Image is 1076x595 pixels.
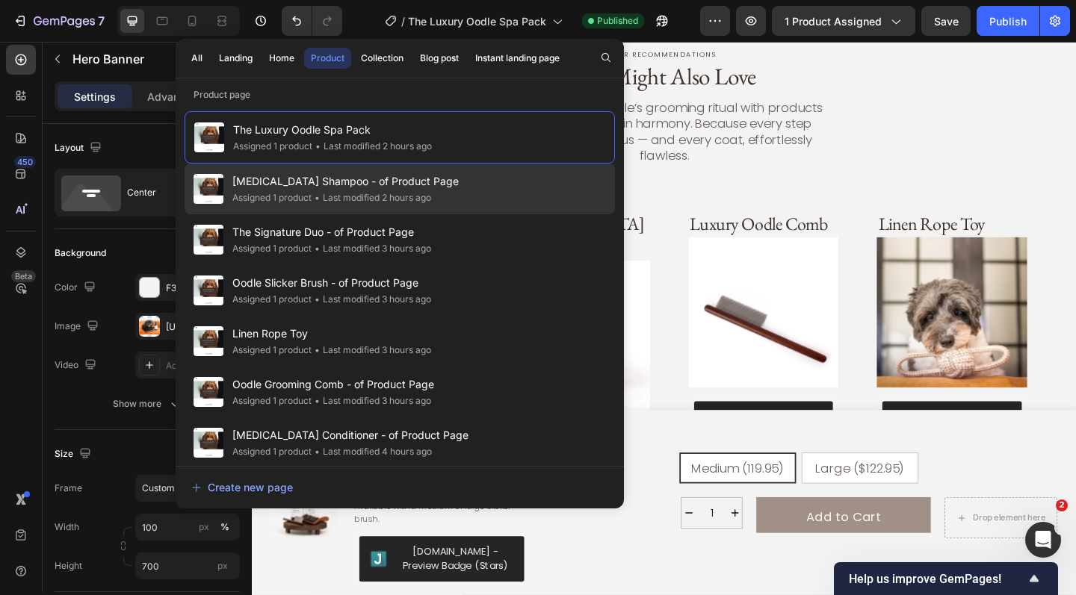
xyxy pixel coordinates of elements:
[483,496,517,529] input: quantity
[98,12,105,30] p: 7
[129,554,146,572] img: Judgeme.png
[478,455,579,473] span: Medium (119.95)
[195,518,213,536] button: %
[315,446,320,457] span: •
[728,400,826,447] div: [DOMAIN_NAME] - Preview Badge (Stars)
[233,139,312,154] div: Assigned 1 product
[147,89,198,105] p: Advanced
[55,559,82,573] label: Height
[548,496,738,535] button: Add to Cart
[312,393,431,408] div: Last modified 3 hours ago
[217,560,228,571] span: px
[849,572,1025,586] span: Help us improve GemPages!
[315,243,320,254] span: •
[232,376,434,393] span: Oodle Grooming Comb - of Product Page
[6,6,111,36] button: 7
[14,156,36,168] div: 450
[55,138,105,158] div: Layout
[55,390,240,417] button: Show more
[311,52,344,65] div: Product
[315,395,320,406] span: •
[55,444,94,464] div: Size
[312,190,431,205] div: Last modified 2 hours ago
[232,393,312,408] div: Assigned 1 product
[312,139,432,154] div: Last modified 2 hours ago
[232,343,312,358] div: Assigned 1 product
[469,48,566,69] button: Instant landing page
[232,241,312,256] div: Assigned 1 product
[934,15,959,28] span: Save
[270,184,433,238] h3: [MEDICAL_DATA] Conditioner
[232,190,312,205] div: Assigned 1 product
[597,14,638,28] span: Published
[11,270,36,282] div: Beta
[1056,499,1068,511] span: 2
[191,52,202,65] div: All
[220,520,229,534] div: %
[315,140,321,152] span: •
[315,293,320,305] span: •
[191,473,609,502] button: Create new page
[252,42,1076,595] iframe: Design area
[1,10,895,19] p: our recommendations
[921,6,971,36] button: Save
[232,325,431,343] span: Linen Rope Toy
[312,292,431,307] div: Last modified 3 hours ago
[270,238,433,402] a: Prebiotic Conditioner
[212,48,259,69] button: Landing
[312,444,432,459] div: Last modified 4 hours ago
[603,508,684,527] div: Add to Cart
[315,344,320,355] span: •
[72,50,200,68] p: Hero Banner
[117,538,296,588] button: Judge.me - Preview Badge (Stars)
[354,48,410,69] button: Collection
[315,192,320,203] span: •
[680,213,844,376] a: Linen Rope Toy
[517,496,534,529] button: increment
[70,391,222,456] button: Judge.me - Preview Badge (Stars)
[420,52,459,65] div: Blog post
[135,514,240,541] input: px%
[232,223,431,241] span: The Signature Duo - of Product Page
[191,479,293,495] div: Create new page
[135,552,240,579] input: px
[413,48,466,69] button: Blog post
[266,63,631,132] p: Complete your Oodle’s grooming ritual with products designed to work in harmony. Because every st...
[232,274,431,292] span: Oodle Slicker Brush - of Product Page
[784,512,863,524] div: Drop element here
[977,6,1039,36] button: Publish
[312,241,431,256] div: Last modified 3 hours ago
[166,359,236,373] div: Add...
[232,292,312,307] div: Assigned 1 product
[64,184,228,213] h3: The Signature Duo
[74,89,116,105] p: Settings
[989,13,1027,29] div: Publish
[232,426,469,444] span: [MEDICAL_DATA] Conditioner - of Product Page
[269,52,294,65] div: Home
[64,213,228,376] a: The Signature Duo
[55,317,102,337] div: Image
[55,520,79,534] label: Width
[613,455,710,473] span: Large ($122.95)
[142,482,175,495] span: Custom
[216,518,234,536] button: px
[176,87,624,102] p: Product page
[1025,522,1061,558] iframe: Intercom live chat
[849,570,1043,588] button: Show survey - Help us improve GemPages!
[127,175,218,210] div: Center
[158,547,284,579] div: [DOMAIN_NAME] - Preview Badge (Stars)
[55,278,99,298] div: Color
[232,172,459,190] span: [MEDICAL_DATA] Shampoo - of Product Page
[481,391,633,456] button: Judge.me - Preview Badge (Stars)
[166,320,236,334] div: [URL][DOMAIN_NAME]
[401,13,405,29] span: /
[312,343,431,358] div: Last modified 3 hours ago
[262,48,301,69] button: Home
[523,400,621,447] div: [DOMAIN_NAME] - Preview Badge (Stars)
[55,355,99,376] div: Video
[112,400,210,447] div: [DOMAIN_NAME] - Preview Badge (Stars)
[113,396,182,411] div: Show more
